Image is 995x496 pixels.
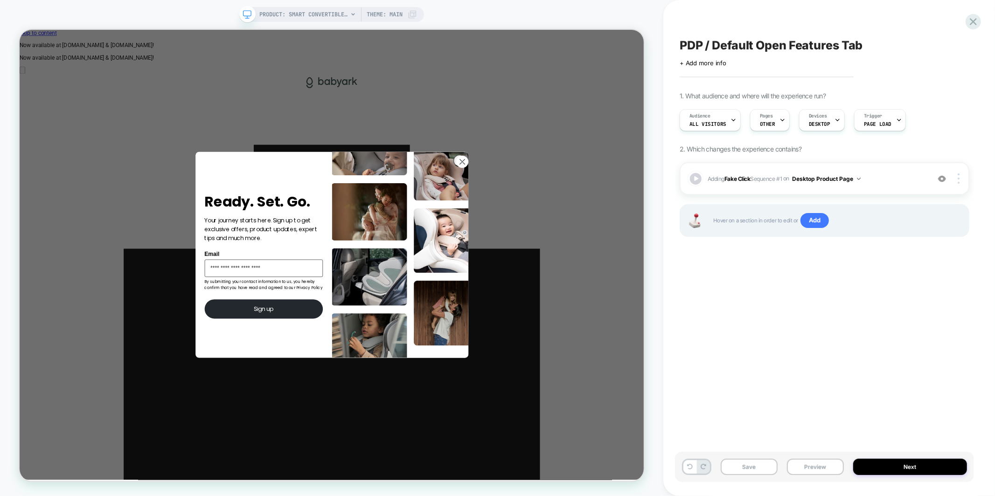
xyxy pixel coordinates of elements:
[578,166,595,183] button: Close dialog
[708,173,925,185] span: Adding Sequence # 1
[864,113,882,119] span: Trigger
[367,7,403,22] span: Theme: MAIN
[247,216,388,242] span: Ready. Set. Go.
[417,163,598,437] img: d60f2df3-d640-4e1f-9774-9efab9a0d292.png
[680,92,826,100] span: 1. What audience and where will the experience run?
[247,332,404,348] span: By submitting your contact information to us, you hereby confirm that you have read and agreed to...
[787,459,844,475] button: Preview
[713,213,959,228] span: Hover on a section in order to edit or
[760,113,773,119] span: Pages
[958,173,960,184] img: close
[783,173,789,184] span: on
[680,145,801,153] span: 2. Which changes the experience contains?
[864,121,891,127] span: Page Load
[689,121,726,127] span: All Visitors
[809,121,830,127] span: DESKTOP
[259,7,348,22] span: PRODUCT: Smart Convertible Car Seat [babyark]
[247,249,397,283] span: Your journey starts here. Sign up to get exclusive offers, product updates, expert tips and much ...
[685,214,704,228] img: Joystick
[721,459,778,475] button: Save
[809,113,827,119] span: Devices
[853,459,967,475] button: Next
[800,213,829,228] span: Add
[760,121,775,127] span: OTHER
[938,175,946,183] img: crossed eye
[680,38,863,52] span: PDP / Default Open Features Tab
[680,59,726,67] span: + Add more info
[689,113,710,119] span: Audience
[792,173,861,185] button: Desktop Product Page
[247,359,404,385] button: Sign up
[724,175,750,182] b: Fake Click
[857,178,861,180] img: down arrow
[247,295,404,306] label: Email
